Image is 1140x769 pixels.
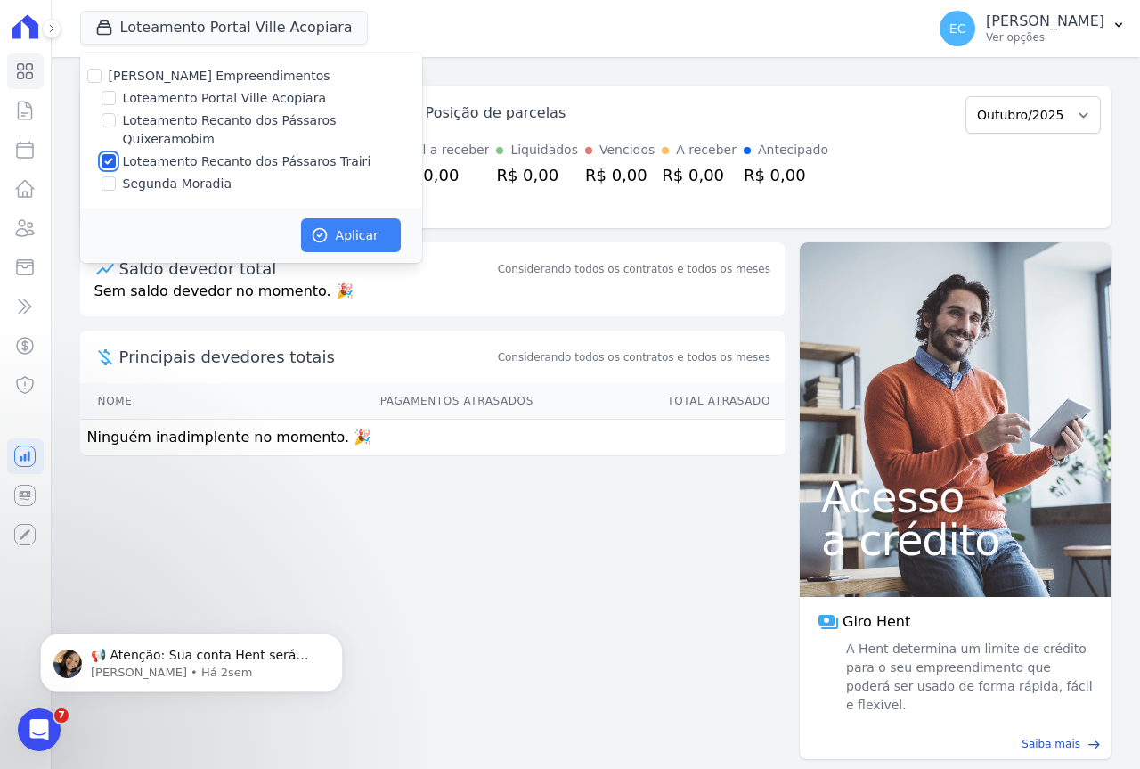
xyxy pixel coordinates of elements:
[986,30,1104,45] p: Ver opções
[843,611,910,633] span: Giro Hent
[301,218,401,252] button: Aplicar
[510,141,578,160] div: Liquidados
[206,383,534,420] th: Pagamentos Atrasados
[1022,736,1080,752] span: Saiba mais
[77,69,307,85] p: Message from Adriane, sent Há 2sem
[758,141,828,160] div: Antecipado
[949,22,966,35] span: EC
[534,383,785,420] th: Total Atrasado
[119,257,494,281] div: Saldo devedor total
[109,69,330,83] label: [PERSON_NAME] Empreendimentos
[986,12,1104,30] p: [PERSON_NAME]
[54,708,69,723] span: 7
[662,163,737,187] div: R$ 0,00
[397,141,490,160] div: Total a receber
[77,52,305,544] span: 📢 Atenção: Sua conta Hent será migrada para a Conta Arke! Estamos trazendo para você uma nova con...
[123,89,326,108] label: Loteamento Portal Ville Acopiara
[80,11,368,45] button: Loteamento Portal Ville Acopiara
[810,736,1101,752] a: Saiba mais east
[397,163,490,187] div: R$ 0,00
[498,261,770,277] div: Considerando todos os contratos e todos os meses
[123,111,422,149] label: Loteamento Recanto dos Pássaros Quixeramobim
[498,349,770,365] span: Considerando todos os contratos e todos os meses
[18,708,61,751] iframe: Intercom live chat
[585,163,655,187] div: R$ 0,00
[925,4,1140,53] button: EC [PERSON_NAME] Ver opções
[1087,738,1101,751] span: east
[80,420,785,456] td: Ninguém inadimplente no momento. 🎉
[821,519,1090,561] span: a crédito
[744,163,828,187] div: R$ 0,00
[123,175,232,193] label: Segunda Moradia
[119,345,494,369] span: Principais devedores totais
[80,281,785,316] p: Sem saldo devedor no momento. 🎉
[821,476,1090,519] span: Acesso
[80,383,206,420] th: Nome
[676,141,737,160] div: A receber
[496,163,578,187] div: R$ 0,00
[599,141,655,160] div: Vencidos
[843,640,1094,715] span: A Hent determina um limite de crédito para o seu empreendimento que poderá ser usado de forma ráp...
[426,102,566,124] div: Posição de parcelas
[13,596,370,721] iframe: Intercom notifications mensagem
[123,152,371,171] label: Loteamento Recanto dos Pássaros Trairi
